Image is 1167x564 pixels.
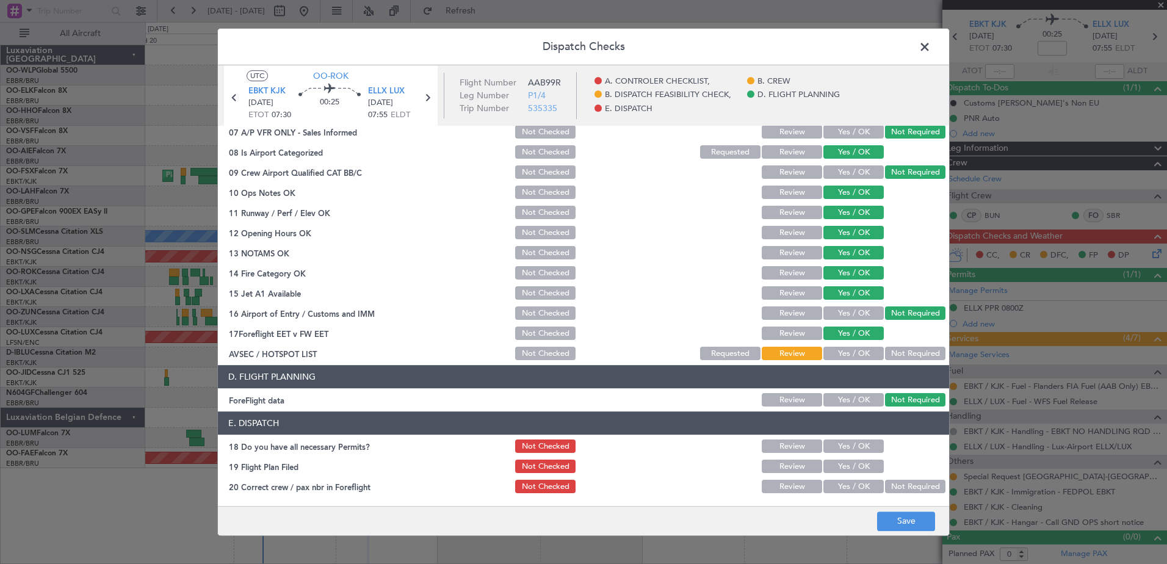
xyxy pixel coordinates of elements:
[218,29,949,65] header: Dispatch Checks
[885,126,945,139] button: Not Required
[885,347,945,361] button: Not Required
[885,166,945,179] button: Not Required
[885,480,945,494] button: Not Required
[885,394,945,407] button: Not Required
[885,307,945,320] button: Not Required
